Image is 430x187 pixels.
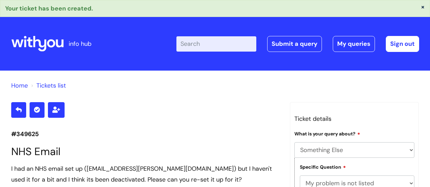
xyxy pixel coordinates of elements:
[36,81,66,90] a: Tickets list
[386,36,419,52] a: Sign out
[176,36,419,52] div: | -
[294,130,360,137] label: What is your query about?
[11,80,28,91] li: Solution home
[421,4,425,10] button: ×
[294,113,415,124] h3: Ticket details
[176,36,256,51] input: Search
[11,129,280,139] p: #349625
[30,80,66,91] li: Tickets list
[11,81,28,90] a: Home
[69,38,91,49] p: info hub
[267,36,322,52] a: Submit a query
[300,163,346,170] label: Specific Question
[333,36,375,52] a: My queries
[11,163,280,185] div: I had an NHS email set up ([EMAIL_ADDRESS][PERSON_NAME][DOMAIN_NAME]) but I haven't used it for a...
[11,145,280,158] h1: NHS Email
